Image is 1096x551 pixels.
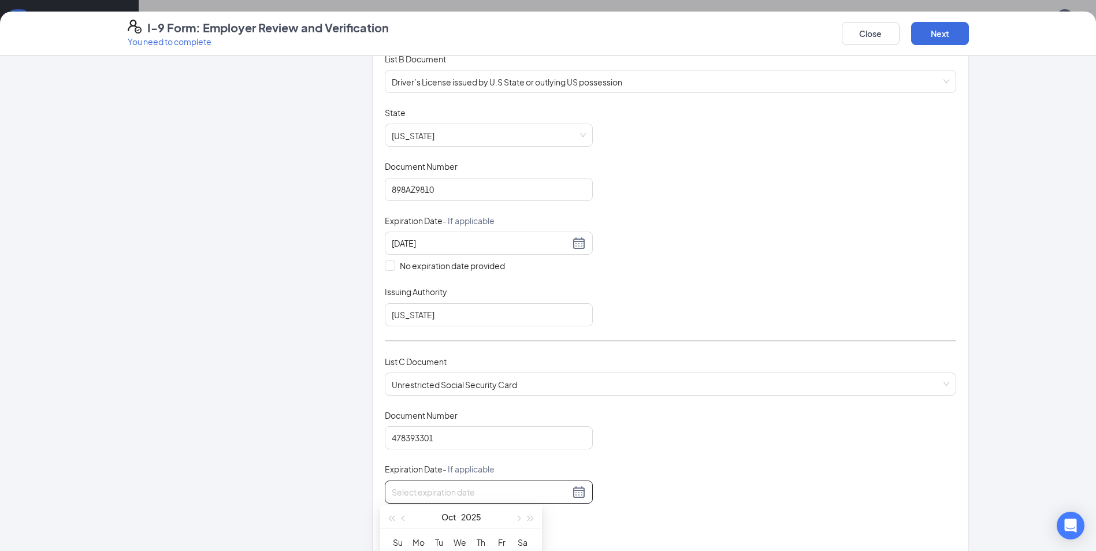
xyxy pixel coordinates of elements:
span: Expiration Date [385,215,495,226]
th: Su [387,534,408,551]
span: Document Number [385,161,458,172]
button: Close [842,22,900,45]
span: Driver’s License issued by U.S State or outlying US possession [392,70,949,92]
div: Open Intercom Messenger [1057,512,1084,539]
span: State [385,107,406,118]
button: Oct [441,505,456,528]
p: You need to complete [128,36,389,47]
span: Unrestricted Social Security Card [392,373,949,395]
span: - If applicable [443,464,495,474]
svg: FormI9EVerifyIcon [128,20,142,33]
th: Fr [491,534,512,551]
span: Issuing Authority [385,286,447,297]
span: List C Document [385,356,447,367]
input: 12/06/2029 [392,237,570,250]
span: No expiration date provided [395,259,510,272]
button: Next [911,22,969,45]
button: 2025 [461,505,481,528]
span: List B Document [385,54,446,64]
span: Document Number [385,409,458,421]
th: Tu [429,534,449,551]
span: Expiration Date [385,463,495,475]
th: Mo [408,534,429,551]
th: We [449,534,470,551]
span: - If applicable [443,215,495,226]
span: Iowa [392,124,586,146]
th: Sa [512,534,533,551]
th: Th [470,534,491,551]
h4: I-9 Form: Employer Review and Verification [147,20,389,36]
input: Select expiration date [392,486,570,498]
